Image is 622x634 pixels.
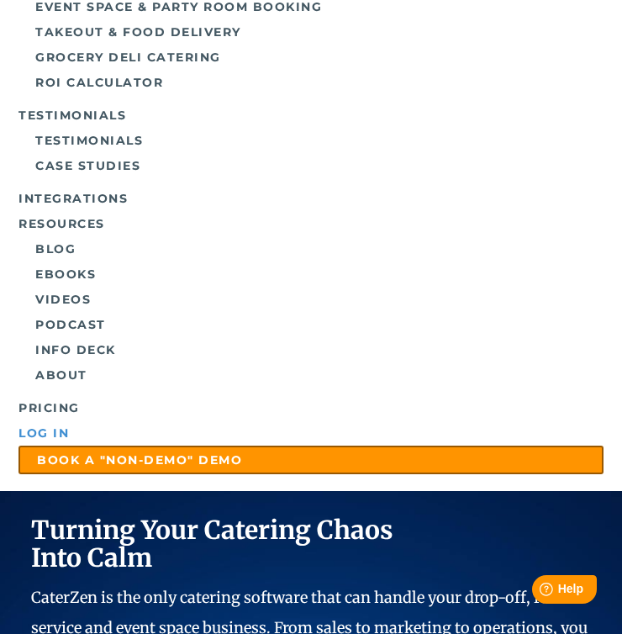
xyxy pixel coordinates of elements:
[18,186,604,211] a: Integrations
[18,45,604,70] a: Grocery Deli Catering
[18,446,604,474] a: Book a "Non-Demo" Demo
[18,70,604,95] a: ROI Calculator
[18,395,604,420] a: Pricing
[18,128,604,153] a: Testimonials
[18,337,604,362] a: Info Deck
[18,362,604,388] a: About
[18,19,604,45] a: Takeout & Food Delivery
[18,211,604,236] a: Resources
[18,236,604,262] a: Blog
[18,153,604,178] a: Case Studies
[18,287,604,312] a: Videos
[18,420,604,446] a: Log in
[18,103,604,128] a: Testimonials
[31,514,393,573] span: Turning Your Catering Chaos Into Calm
[18,262,604,287] a: eBooks
[18,312,604,337] a: Podcast
[472,568,604,616] iframe: Help widget launcher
